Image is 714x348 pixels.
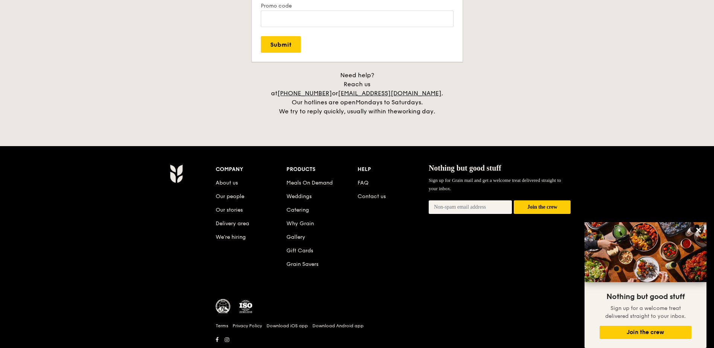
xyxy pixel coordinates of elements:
a: About us [216,180,238,186]
span: working day. [397,108,435,115]
span: Mondays to Saturdays. [356,99,423,106]
span: Sign up for Grain mail and get a welcome treat delivered straight to your inbox. [429,177,561,191]
a: Grain Savers [286,261,318,267]
a: We’re hiring [216,234,246,240]
a: Our stories [216,207,243,213]
a: Privacy Policy [233,323,262,329]
img: ISO Certified [238,299,253,314]
a: Delivery area [216,220,249,227]
div: Products [286,164,358,175]
img: AYc88T3wAAAABJRU5ErkJggg== [170,164,183,183]
a: [EMAIL_ADDRESS][DOMAIN_NAME] [338,90,441,97]
a: FAQ [358,180,368,186]
a: Gift Cards [286,247,313,254]
button: Join the crew [514,200,571,214]
a: Catering [286,207,309,213]
span: Nothing but good stuff [606,292,685,301]
button: Close [693,224,705,236]
a: Download iOS app [266,323,308,329]
a: Contact us [358,193,386,200]
a: Weddings [286,193,312,200]
span: Sign up for a welcome treat delivered straight to your inbox. [605,305,686,319]
a: Terms [216,323,228,329]
a: Meals On Demand [286,180,333,186]
div: Need help? Reach us at or . Our hotlines are open We try to reply quickly, usually within the [263,71,451,116]
a: Download Android app [312,323,364,329]
span: Nothing but good stuff [429,164,501,172]
a: Our people [216,193,244,200]
div: Company [216,164,287,175]
a: Why Grain [286,220,314,227]
button: Join the crew [600,326,691,339]
label: Promo code [261,3,454,9]
img: MUIS Halal Certified [216,299,231,314]
div: Help [358,164,429,175]
input: Submit [261,36,301,53]
a: [PHONE_NUMBER] [277,90,332,97]
img: DSC07876-Edit02-Large.jpeg [585,222,706,282]
a: Gallery [286,234,305,240]
input: Non-spam email address [429,200,512,214]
